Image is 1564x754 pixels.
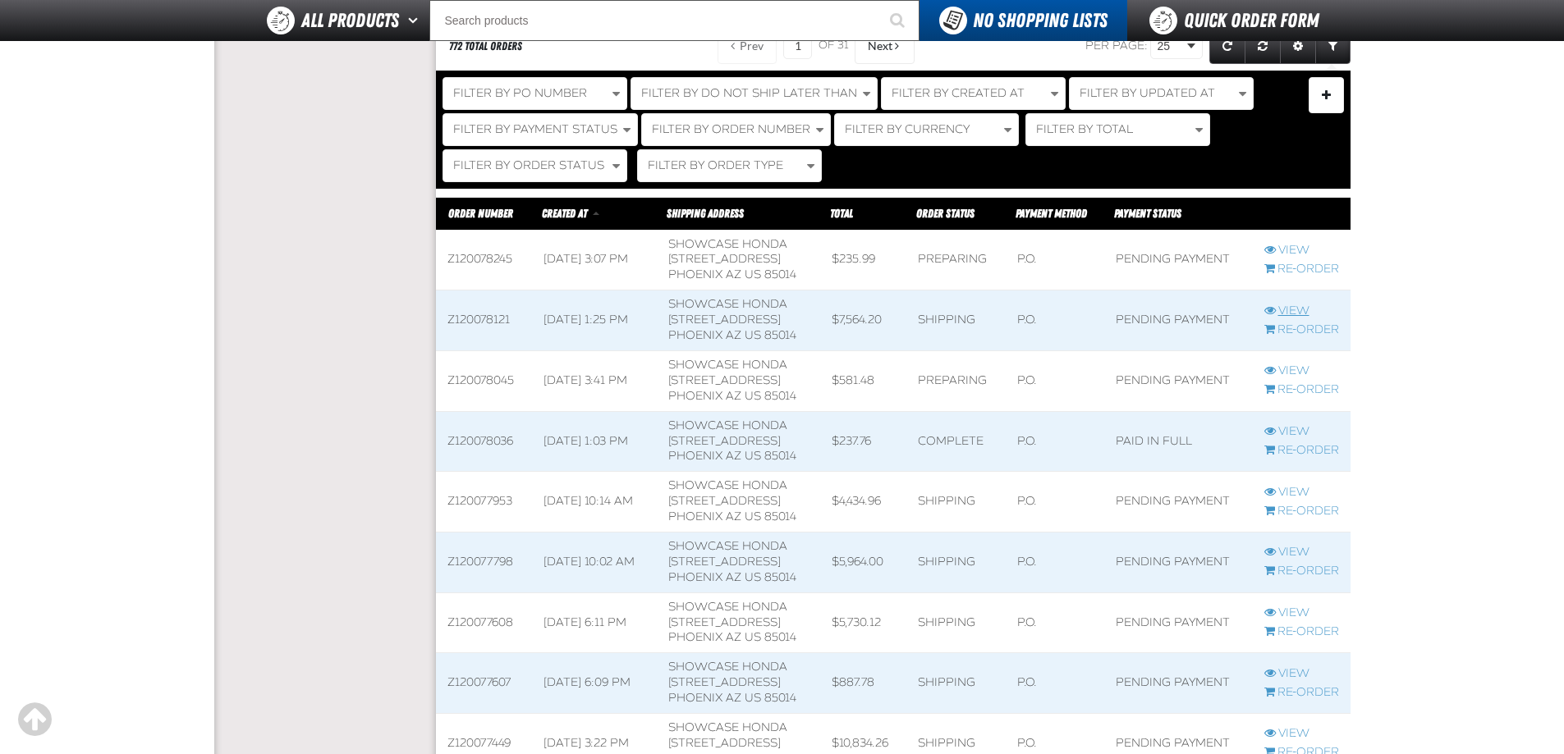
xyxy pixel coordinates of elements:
[532,532,656,592] td: [DATE] 10:02 AM
[820,472,906,532] td: $4,434.96
[1209,28,1245,64] a: Refresh grid action
[906,532,1006,592] td: Shipping
[668,720,787,734] span: Showcase Honda
[668,539,787,553] span: Showcase Honda
[1264,666,1339,682] a: View Z120077607 order
[906,290,1006,351] td: Shipping
[1264,685,1339,701] a: Re-Order Z120077607 order
[820,411,906,472] td: $237.76
[1158,38,1184,55] span: 25
[1309,77,1344,113] button: Expand or Collapse Filter Management drop-down
[881,77,1066,110] button: Filter By Created At
[1264,485,1339,500] a: View Z120077953 order
[745,267,761,281] span: US
[668,252,781,266] span: [STREET_ADDRESS]
[668,555,781,569] span: [STREET_ADDRESS]
[1006,290,1104,351] td: P.O.
[668,237,787,251] span: Showcase Honda
[542,207,589,220] a: Created At
[820,350,906,411] td: $581.48
[764,691,796,705] bdo: 85014
[1016,207,1087,220] span: Payment Method
[1264,605,1339,621] a: View Z120077608 order
[764,267,796,281] bdo: 85014
[668,449,722,463] span: PHOENIX
[1245,28,1281,64] a: Reset grid action
[1080,86,1215,100] span: Filter By Updated At
[301,6,399,35] span: All Products
[667,207,744,220] span: Shipping Address
[448,207,513,220] span: Order Number
[1253,197,1351,230] th: Row actions
[668,389,722,403] span: PHOENIX
[745,510,761,523] span: US
[1264,624,1339,640] a: Re-Order Z120077608 order
[820,653,906,714] td: $887.78
[1264,304,1339,319] a: View Z120078121 order
[764,630,796,644] bdo: 85014
[1006,653,1104,714] td: P.O.
[532,653,656,714] td: [DATE] 6:09 PM
[783,33,812,59] input: Current page number
[764,449,796,463] bdo: 85014
[1322,95,1331,99] span: Manage Filters
[1006,350,1104,411] td: P.O.
[745,630,761,644] span: US
[1264,363,1339,379] a: View Z120078045 order
[726,691,741,705] span: AZ
[1104,230,1253,290] td: Pending payment
[855,28,915,64] button: Next Page
[745,389,761,403] span: US
[1025,113,1210,146] button: Filter By Total
[443,77,627,110] button: Filter By PO Number
[436,653,533,714] td: Z120077607
[1264,322,1339,338] a: Re-Order Z120078121 order
[906,230,1006,290] td: Preparing
[726,510,741,523] span: AZ
[1069,77,1254,110] button: Filter By Updated At
[906,653,1006,714] td: Shipping
[834,113,1019,146] button: Filter By Currency
[532,290,656,351] td: [DATE] 1:25 PM
[668,736,781,750] span: [STREET_ADDRESS]
[436,472,533,532] td: Z120077953
[1006,592,1104,653] td: P.O.
[745,328,761,342] span: US
[436,411,533,472] td: Z120078036
[652,122,810,136] span: Filter By Order Number
[436,230,533,290] td: Z120078245
[1006,472,1104,532] td: P.O.
[906,592,1006,653] td: Shipping
[668,570,722,584] span: PHOENIX
[830,207,853,220] a: Total
[449,39,522,54] div: 772 Total Orders
[668,313,781,327] span: [STREET_ADDRESS]
[1104,592,1253,653] td: Pending payment
[637,149,822,182] button: Filter By Order Type
[764,570,796,584] bdo: 85014
[668,267,722,281] span: PHOENIX
[532,592,656,653] td: [DATE] 6:11 PM
[641,113,831,146] button: Filter By Order Number
[1264,443,1339,459] a: Re-Order Z120078036 order
[1006,230,1104,290] td: P.O.
[532,350,656,411] td: [DATE] 3:41 PM
[892,86,1025,100] span: Filter By Created At
[726,630,741,644] span: AZ
[726,570,741,584] span: AZ
[820,230,906,290] td: $235.99
[436,350,533,411] td: Z120078045
[631,77,878,110] button: Filter By Do Not Ship Later Than
[1264,262,1339,277] a: Re-Order Z120078245 order
[745,570,761,584] span: US
[1280,28,1316,64] a: Expand or Collapse Grid Settings
[726,267,741,281] span: AZ
[1104,290,1253,351] td: Pending payment
[668,660,787,674] span: Showcase Honda
[764,328,796,342] bdo: 85014
[453,122,617,136] span: Filter By Payment Status
[906,472,1006,532] td: Shipping
[16,701,53,738] div: Scroll to the top
[1104,532,1253,592] td: Pending payment
[1104,653,1253,714] td: Pending payment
